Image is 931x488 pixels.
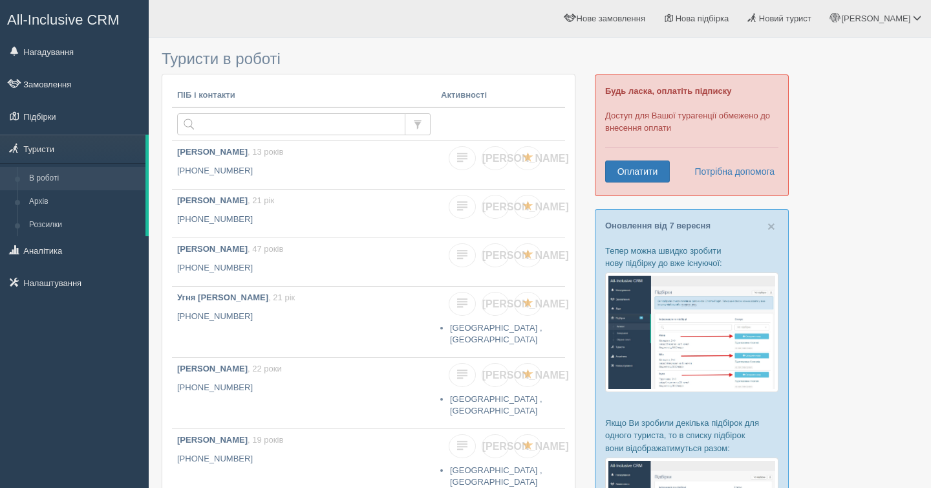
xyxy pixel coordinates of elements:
p: Якщо Ви зробили декілька підбірок для одного туриста, то в списку підбірок вони відображатимуться... [605,417,778,454]
a: [PERSON_NAME] [482,434,509,458]
input: Пошук за ПІБ, паспортом або контактами [177,113,405,135]
th: ПІБ і контакти [172,84,436,107]
a: [GEOGRAPHIC_DATA] , [GEOGRAPHIC_DATA] [450,323,542,345]
div: Доступ для Вашої турагенції обмежено до внесення оплати [595,74,789,196]
a: [GEOGRAPHIC_DATA] , [GEOGRAPHIC_DATA] [450,465,542,487]
a: [PERSON_NAME] [482,146,509,170]
b: [PERSON_NAME] [177,244,248,254]
a: Оплатити [605,161,670,183]
p: [PHONE_NUMBER] [177,453,431,465]
a: [PERSON_NAME], 21 рік [PHONE_NUMBER] [172,190,436,238]
img: %D0%BF%D1%96%D0%B4%D0%B1%D1%96%D1%80%D0%BA%D0%B0-%D1%82%D1%83%D1%80%D0%B8%D1%81%D1%82%D1%83-%D1%8... [605,272,778,392]
a: [GEOGRAPHIC_DATA] , [GEOGRAPHIC_DATA] [450,394,542,416]
a: [PERSON_NAME], 13 років [PHONE_NUMBER] [172,141,436,189]
b: [PERSON_NAME] [177,195,248,205]
b: [PERSON_NAME] [177,364,248,373]
span: , 13 років [248,147,283,157]
p: [PHONE_NUMBER] [177,165,431,177]
span: , 21 рік [248,195,274,205]
a: Оновлення від 7 вересня [605,221,711,230]
a: Потрібна допомога [686,161,775,183]
span: , 22 роки [248,364,282,373]
b: [PERSON_NAME] [177,435,248,445]
p: [PHONE_NUMBER] [177,382,431,394]
b: Будь ласка, оплатіть підписку [605,86,731,96]
button: Close [767,219,775,233]
span: [PERSON_NAME] [482,153,569,164]
span: , 21 рік [268,293,295,302]
a: Розсилки [23,214,145,237]
a: [PERSON_NAME] [482,292,509,316]
a: [PERSON_NAME], 47 років [PHONE_NUMBER] [172,238,436,286]
a: В роботі [23,167,145,190]
span: Нова підбірка [676,14,729,23]
span: [PERSON_NAME] [482,441,569,452]
span: [PERSON_NAME] [841,14,910,23]
span: [PERSON_NAME] [482,250,569,261]
a: [PERSON_NAME] [482,195,509,219]
th: Активності [436,84,565,107]
b: Угня [PERSON_NAME] [177,293,268,302]
a: Архів [23,190,145,214]
b: [PERSON_NAME] [177,147,248,157]
span: × [767,219,775,234]
p: Тепер можна швидко зробити нову підбірку до вже існуючої: [605,245,778,269]
span: , 47 років [248,244,283,254]
a: [PERSON_NAME] [482,363,509,387]
span: Нове замовлення [577,14,645,23]
span: Туристи в роботі [162,50,281,67]
a: All-Inclusive CRM [1,1,148,36]
span: [PERSON_NAME] [482,298,569,309]
a: Угня [PERSON_NAME], 21 рік [PHONE_NUMBER] [172,287,436,357]
a: [PERSON_NAME] [482,243,509,267]
span: [PERSON_NAME] [482,201,569,212]
p: [PHONE_NUMBER] [177,262,431,274]
span: , 19 років [248,435,283,445]
span: All-Inclusive CRM [7,12,120,28]
p: [PHONE_NUMBER] [177,214,431,226]
span: [PERSON_NAME] [482,370,569,381]
a: [PERSON_NAME], 22 роки [PHONE_NUMBER] [172,358,436,428]
span: Новий турист [759,14,811,23]
p: [PHONE_NUMBER] [177,311,431,323]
